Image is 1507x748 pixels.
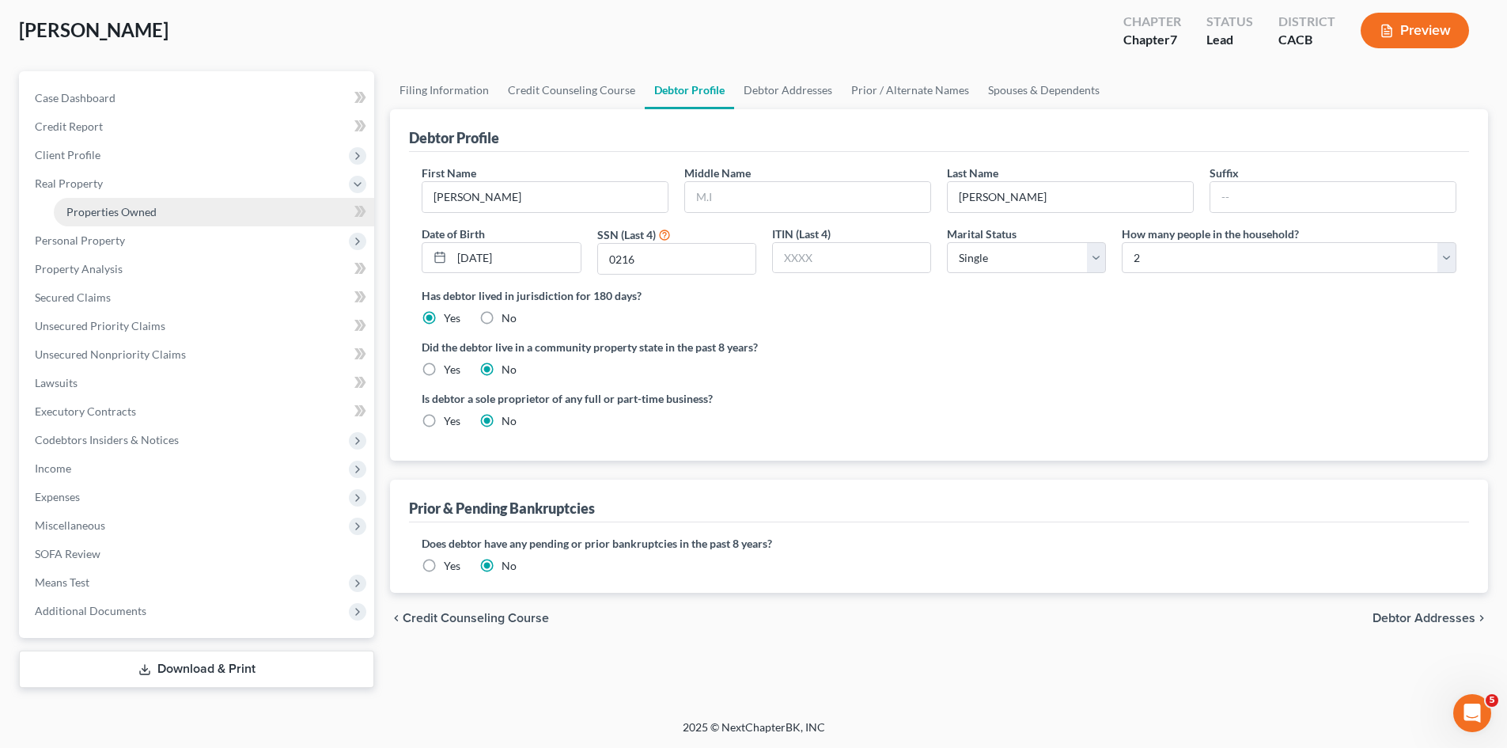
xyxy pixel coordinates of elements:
span: Personal Property [35,234,125,247]
label: Middle Name [684,165,751,181]
span: Property Analysis [35,262,123,275]
i: chevron_right [1475,612,1488,625]
a: Executory Contracts [22,397,374,426]
span: Expenses [35,490,80,503]
span: Credit Counseling Course [403,612,549,625]
label: ITIN (Last 4) [772,226,831,242]
button: chevron_left Credit Counseling Course [390,612,549,625]
input: -- [1210,182,1456,212]
span: Client Profile [35,148,100,161]
label: Does debtor have any pending or prior bankruptcies in the past 8 years? [422,535,1456,552]
label: Yes [444,413,460,429]
input: XXXX [773,243,930,273]
div: Chapter [1123,13,1181,31]
div: Status [1206,13,1253,31]
span: Means Test [35,575,89,589]
span: Unsecured Nonpriority Claims [35,347,186,361]
button: Debtor Addresses chevron_right [1373,612,1488,625]
span: Miscellaneous [35,518,105,532]
span: Executory Contracts [35,404,136,418]
label: First Name [422,165,476,181]
span: Additional Documents [35,604,146,617]
label: Is debtor a sole proprietor of any full or part-time business? [422,390,931,407]
label: How many people in the household? [1122,226,1299,242]
a: Case Dashboard [22,84,374,112]
span: Secured Claims [35,290,111,304]
a: Debtor Profile [645,71,734,109]
div: Debtor Profile [409,128,499,147]
span: Unsecured Priority Claims [35,319,165,332]
iframe: Intercom live chat [1453,694,1491,732]
span: Properties Owned [66,205,157,218]
span: 5 [1486,694,1498,707]
div: District [1278,13,1335,31]
span: [PERSON_NAME] [19,18,168,41]
label: Suffix [1210,165,1239,181]
label: Has debtor lived in jurisdiction for 180 days? [422,287,1456,304]
label: Did the debtor live in a community property state in the past 8 years? [422,339,1456,355]
label: Yes [444,362,460,378]
a: Prior / Alternate Names [842,71,979,109]
a: Debtor Addresses [734,71,842,109]
span: Real Property [35,177,103,190]
label: Marital Status [947,226,1017,242]
span: Lawsuits [35,376,78,389]
div: Prior & Pending Bankruptcies [409,499,595,518]
input: XXXX [598,244,755,274]
span: Credit Report [35,120,103,133]
label: Last Name [947,165,998,181]
a: Credit Counseling Course [498,71,645,109]
label: Date of Birth [422,226,485,242]
span: Debtor Addresses [1373,612,1475,625]
a: Secured Claims [22,283,374,312]
label: Yes [444,310,460,326]
a: Property Analysis [22,255,374,283]
div: Chapter [1123,31,1181,49]
span: 7 [1170,32,1177,47]
input: -- [948,182,1193,212]
span: SOFA Review [35,547,100,560]
label: No [502,362,517,378]
button: Preview [1361,13,1469,48]
a: Spouses & Dependents [979,71,1109,109]
a: Unsecured Priority Claims [22,312,374,340]
label: SSN (Last 4) [597,226,656,243]
input: -- [422,182,668,212]
label: No [502,413,517,429]
a: Filing Information [390,71,498,109]
div: CACB [1278,31,1335,49]
a: Download & Print [19,651,374,688]
i: chevron_left [390,612,403,625]
a: Unsecured Nonpriority Claims [22,340,374,369]
a: SOFA Review [22,540,374,568]
a: Lawsuits [22,369,374,397]
label: No [502,558,517,574]
a: Credit Report [22,112,374,141]
input: MM/DD/YYYY [452,243,580,273]
span: Case Dashboard [35,91,115,104]
div: 2025 © NextChapterBK, INC [303,720,1205,748]
label: Yes [444,558,460,574]
a: Properties Owned [54,198,374,226]
div: Lead [1206,31,1253,49]
input: M.I [685,182,930,212]
span: Income [35,461,71,475]
label: No [502,310,517,326]
span: Codebtors Insiders & Notices [35,433,179,446]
